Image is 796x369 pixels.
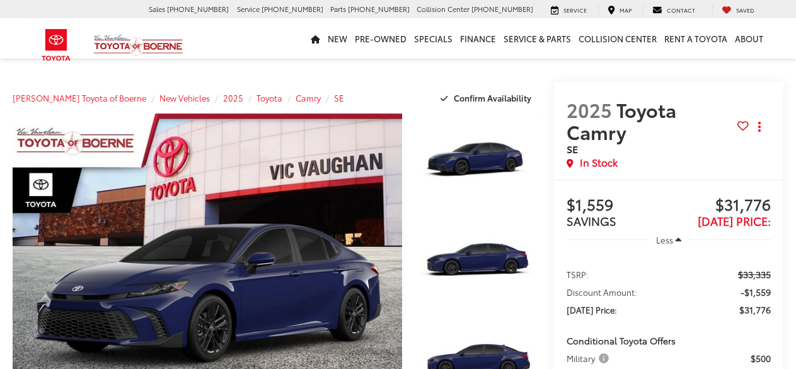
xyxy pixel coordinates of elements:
[660,18,731,59] a: Rent a Toyota
[567,96,676,145] span: Toyota Camry
[330,4,346,14] span: Parts
[351,18,410,59] a: Pre-Owned
[471,4,533,14] span: [PHONE_NUMBER]
[567,352,611,365] span: Military
[257,92,282,103] a: Toyota
[500,18,575,59] a: Service & Parts: Opens in a new tab
[93,34,183,56] img: Vic Vaughan Toyota of Boerne
[736,6,754,14] span: Saved
[580,155,618,170] span: In Stock
[741,286,771,298] span: -$1,559
[712,5,764,15] a: My Saved Vehicles
[758,122,761,132] span: dropdown dots
[334,92,344,103] a: SE
[731,18,767,59] a: About
[567,268,589,281] span: TSRP:
[739,303,771,316] span: $31,776
[567,196,669,215] span: $1,559
[348,4,410,14] span: [PHONE_NUMBER]
[541,5,596,15] a: Service
[650,228,688,251] button: Less
[296,92,321,103] a: Camry
[307,18,324,59] a: Home
[167,4,229,14] span: [PHONE_NUMBER]
[456,18,500,59] a: Finance
[33,25,80,66] img: Toyota
[415,112,543,209] img: 2025 Toyota Camry SE
[434,87,541,109] button: Confirm Availability
[567,334,676,347] span: Conditional Toyota Offers
[159,92,210,103] a: New Vehicles
[563,6,587,14] span: Service
[669,196,771,215] span: $31,776
[262,4,323,14] span: [PHONE_NUMBER]
[567,286,637,298] span: Discount Amount:
[324,18,351,59] a: New
[415,214,543,310] img: 2025 Toyota Camry SE
[454,92,531,103] span: Confirm Availability
[410,18,456,59] a: Specials
[416,114,541,208] a: Expand Photo 1
[598,5,641,15] a: Map
[620,6,632,14] span: Map
[667,6,695,14] span: Contact
[13,92,146,103] a: [PERSON_NAME] Toyota of Boerne
[567,303,617,316] span: [DATE] Price:
[656,234,673,245] span: Less
[416,214,541,308] a: Expand Photo 2
[567,213,616,229] span: SAVINGS
[567,141,578,156] span: SE
[223,92,243,103] a: 2025
[575,18,660,59] a: Collision Center
[751,352,771,365] span: $500
[738,268,771,281] span: $33,335
[749,116,771,138] button: Actions
[643,5,705,15] a: Contact
[567,352,613,365] button: Military
[567,96,612,123] span: 2025
[149,4,165,14] span: Sales
[417,4,470,14] span: Collision Center
[237,4,260,14] span: Service
[698,213,771,229] span: [DATE] Price:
